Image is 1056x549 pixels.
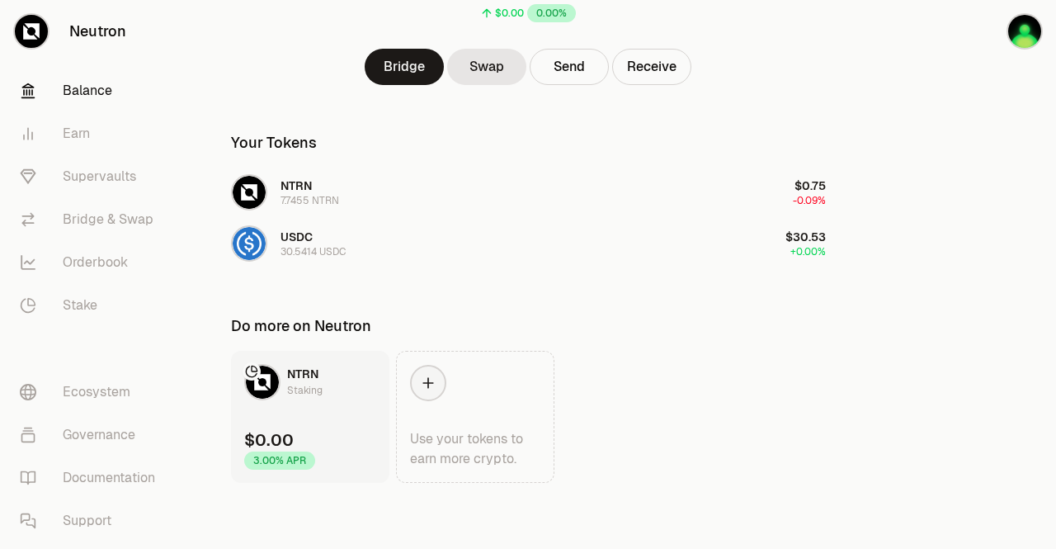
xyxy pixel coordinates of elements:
a: Stake [7,284,178,327]
img: trading [1008,15,1041,48]
a: Orderbook [7,241,178,284]
div: 30.5414 USDC [280,245,346,258]
span: +0.00% [790,245,826,258]
span: $30.53 [785,230,826,244]
button: Receive [612,49,691,85]
div: $0.00 [495,7,524,20]
div: $0.00 [244,428,294,452]
div: 0.00% [527,4,576,22]
a: Earn [7,112,178,155]
span: NTRN [280,178,312,193]
img: NTRN Logo [233,176,266,209]
span: -0.09% [793,194,826,207]
div: Do more on Neutron [231,315,371,338]
div: Staking [287,382,323,399]
a: Documentation [7,457,178,499]
a: Supervaults [7,155,178,198]
a: Bridge [365,49,444,85]
span: USDC [280,230,313,244]
a: Governance [7,414,178,457]
a: Bridge & Swap [7,198,178,241]
a: NTRN LogoNTRNStaking$0.003.00% APR [231,351,389,483]
a: Ecosystem [7,371,178,414]
button: Send [530,49,609,85]
img: NTRN Logo [246,366,279,399]
div: Your Tokens [231,131,317,154]
a: Support [7,499,178,542]
div: 7.7455 NTRN [280,194,339,207]
img: USDC Logo [233,227,266,260]
a: Balance [7,69,178,112]
div: 3.00% APR [244,452,315,470]
button: USDC LogoUSDC30.5414 USDC$30.53+0.00% [221,219,836,268]
a: Use your tokens to earn more crypto. [396,351,554,483]
span: $0.75 [794,178,826,193]
span: NTRN [287,367,318,381]
a: Swap [447,49,526,85]
div: Use your tokens to earn more crypto. [410,429,540,469]
button: NTRN LogoNTRN7.7455 NTRN$0.75-0.09% [221,168,836,217]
